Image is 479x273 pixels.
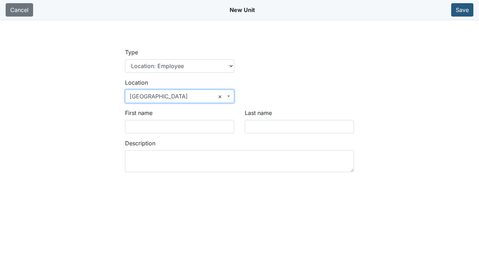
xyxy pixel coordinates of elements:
label: Type [125,48,138,56]
label: Description [125,139,155,147]
button: Save [451,3,473,17]
span: Remove all items [218,92,222,101]
label: First name [125,109,153,117]
span: Cherry Lane [130,92,225,101]
a: Cancel [6,3,33,17]
div: New Unit [230,3,255,17]
span: Cherry Lane [125,90,234,103]
label: Last name [245,109,272,117]
label: Location [125,78,148,87]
